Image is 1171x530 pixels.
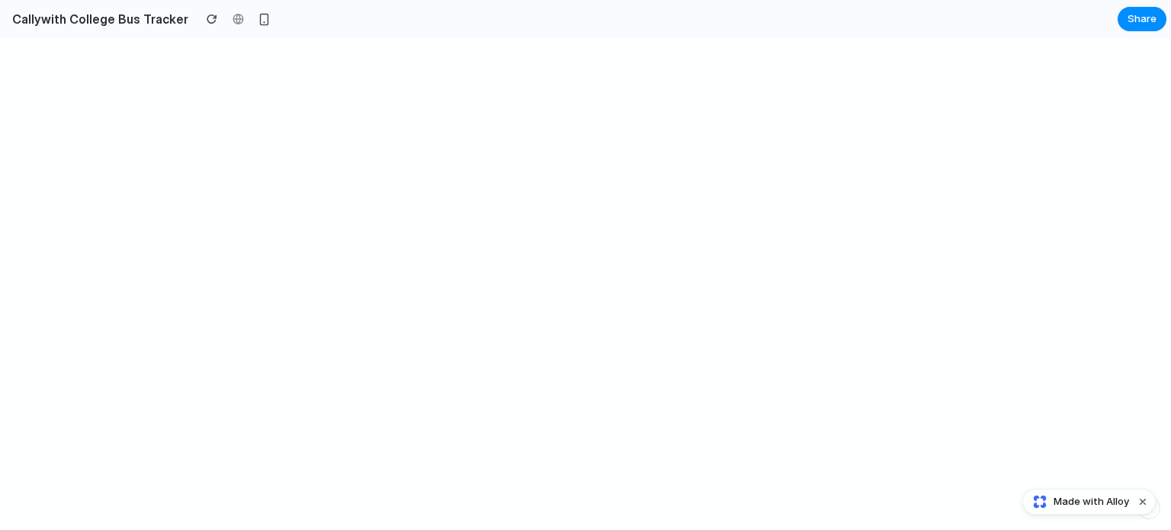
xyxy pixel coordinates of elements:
span: Share [1128,11,1157,27]
a: Made with Alloy [1023,494,1131,509]
h2: Callywith College Bus Tracker [6,10,188,28]
button: Dismiss watermark [1134,493,1152,511]
button: Share [1118,7,1166,31]
span: Made with Alloy [1054,494,1129,509]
